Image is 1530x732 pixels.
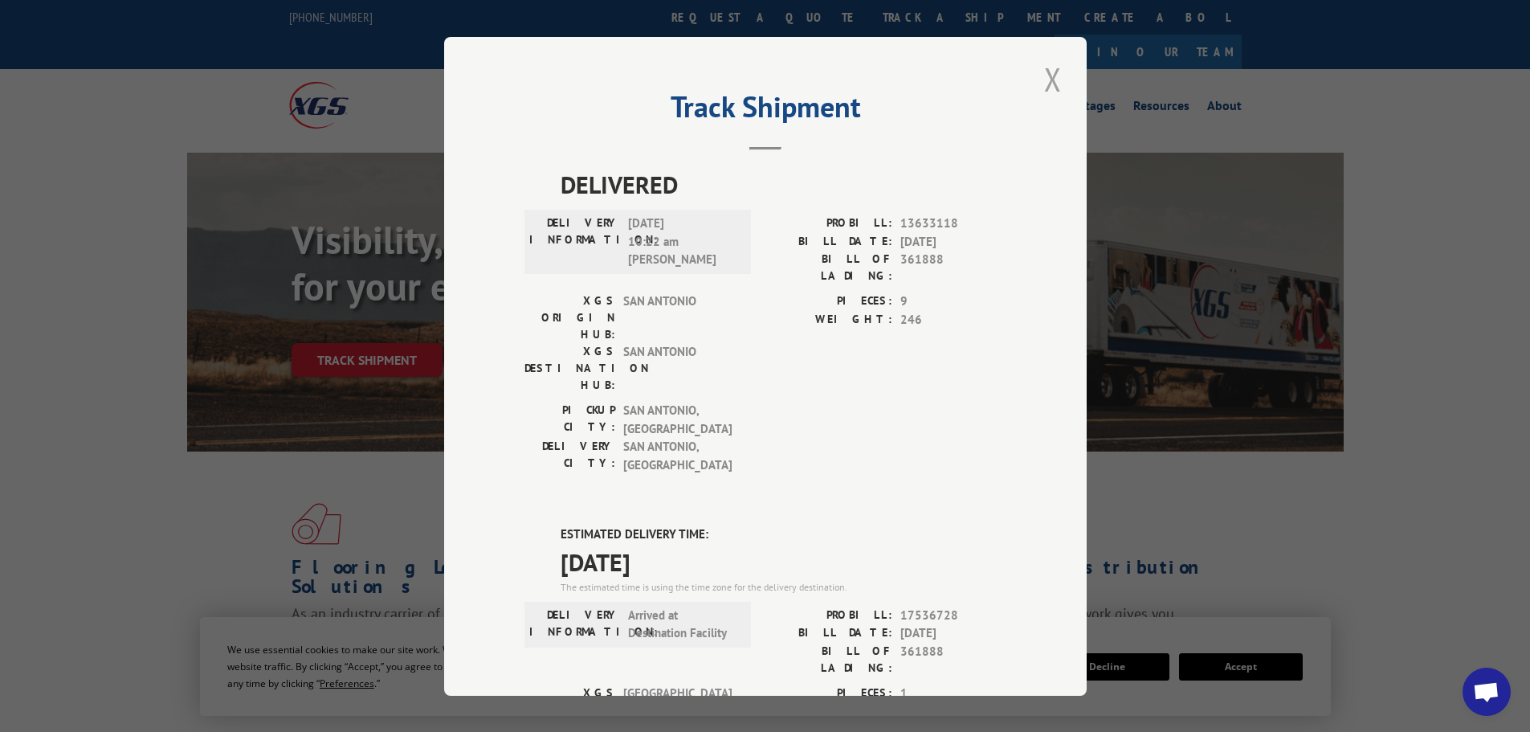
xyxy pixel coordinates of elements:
[900,684,1006,702] span: 1
[765,251,892,284] label: BILL OF LADING:
[623,343,732,394] span: SAN ANTONIO
[1463,668,1511,716] a: Open chat
[623,438,732,474] span: SAN ANTONIO , [GEOGRAPHIC_DATA]
[524,343,615,394] label: XGS DESTINATION HUB:
[900,624,1006,643] span: [DATE]
[529,606,620,642] label: DELIVERY INFORMATION:
[529,215,620,269] label: DELIVERY INFORMATION:
[765,684,892,702] label: PIECES:
[524,438,615,474] label: DELIVERY CITY:
[900,215,1006,233] span: 13633118
[561,543,1006,579] span: [DATE]
[765,310,892,329] label: WEIGHT:
[561,166,1006,202] span: DELIVERED
[561,525,1006,544] label: ESTIMATED DELIVERY TIME:
[623,402,732,438] span: SAN ANTONIO , [GEOGRAPHIC_DATA]
[765,292,892,311] label: PIECES:
[900,232,1006,251] span: [DATE]
[765,624,892,643] label: BILL DATE:
[765,642,892,676] label: BILL OF LADING:
[524,292,615,343] label: XGS ORIGIN HUB:
[623,292,732,343] span: SAN ANTONIO
[1039,57,1067,101] button: Close modal
[561,579,1006,594] div: The estimated time is using the time zone for the delivery destination.
[900,606,1006,624] span: 17536728
[900,642,1006,676] span: 361888
[765,606,892,624] label: PROBILL:
[900,292,1006,311] span: 9
[765,215,892,233] label: PROBILL:
[628,606,736,642] span: Arrived at Destination Facility
[524,402,615,438] label: PICKUP CITY:
[524,96,1006,126] h2: Track Shipment
[628,215,736,269] span: [DATE] 10:22 am [PERSON_NAME]
[900,310,1006,329] span: 246
[765,232,892,251] label: BILL DATE:
[900,251,1006,284] span: 361888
